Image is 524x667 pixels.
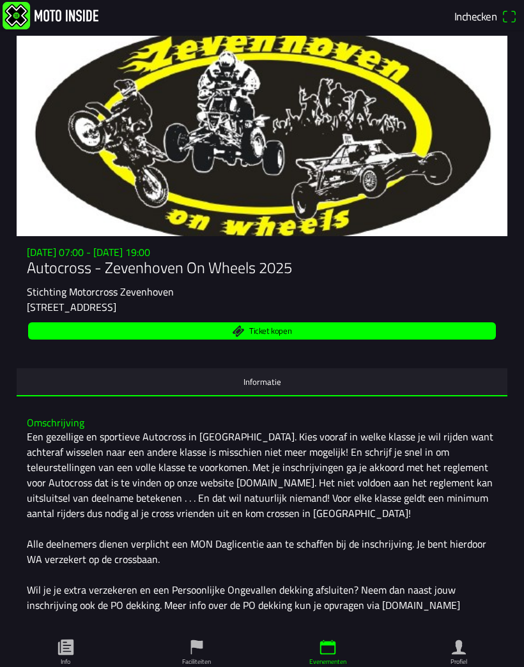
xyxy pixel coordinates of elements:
h3: Omschrijving [27,417,497,429]
span: Inchecken [454,8,497,24]
ion-label: Profiel [451,657,467,666]
ion-icon: flag [187,638,206,657]
ion-icon: person [449,638,468,657]
ion-icon: calendar [318,638,337,657]
h3: [DATE] 07:00 - [DATE] 19:00 [27,246,497,259]
div: Een gezellige en sportieve Autocross in [GEOGRAPHIC_DATA]. Kies vooraf in welke klasse je wil rij... [27,429,497,613]
ion-label: Informatie [243,375,281,389]
ion-label: Evenementen [309,657,346,666]
ion-text: Stichting Motorcross Zevenhoven [27,284,174,299]
ion-label: Info [61,657,70,666]
ion-text: [STREET_ADDRESS] [27,299,116,315]
ion-label: Faciliteiten [182,657,211,666]
ion-icon: paper [56,638,75,657]
span: Ticket kopen [249,327,291,336]
h1: Autocross - Zevenhoven On Wheels 2025 [27,259,497,277]
a: Incheckenqr scanner [450,5,521,27]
